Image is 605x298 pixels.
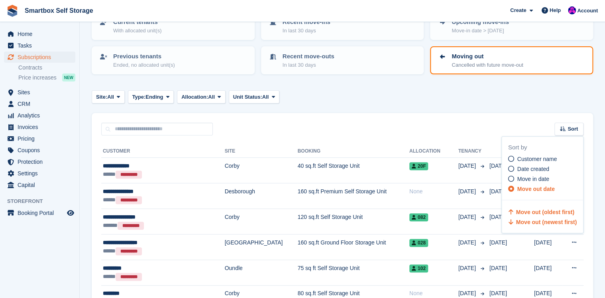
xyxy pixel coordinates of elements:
a: menu [4,207,75,219]
td: Oundle [225,260,298,285]
button: Type: Ending [128,90,174,103]
p: Recent move-ins [283,18,330,27]
a: Move in date [508,175,583,183]
td: 160 sq.ft Premium Self Storage Unit [297,183,409,209]
span: Home [18,28,65,40]
div: Sort by [508,143,583,152]
th: Tenancy [458,145,486,158]
span: Date created [517,166,549,172]
span: [DATE] [489,163,507,169]
span: Sites [18,87,65,98]
div: NEW [62,74,75,81]
span: Subscriptions [18,52,65,63]
td: 160 sq.ft Ground Floor Storage Unit [297,234,409,260]
td: Desborough [225,183,298,209]
a: menu [4,179,75,191]
p: In last 30 days [283,61,334,69]
img: stora-icon-8386f47178a22dfd0bd8f6a31ec36ba5ce8667c1dd55bd0f319d3a0aa187defe.svg [6,5,18,17]
div: None [409,289,458,298]
span: Coupons [18,145,65,156]
span: Create [510,6,526,14]
span: Move out (newest first) [516,219,577,225]
img: Sam Austin [568,6,576,14]
p: Cancelled with future move-out [452,61,523,69]
span: [DATE] [489,290,507,296]
a: Recent move-outs In last 30 days [262,47,423,74]
a: Contracts [18,64,75,72]
button: Unit Status: All [229,90,279,103]
span: Type: [132,93,146,101]
span: [DATE] [458,289,477,298]
span: [DATE] [458,238,477,247]
a: menu [4,145,75,156]
a: Current tenants With allocated unit(s) [92,13,254,39]
a: Previous tenants Ended, no allocated unit(s) [92,47,254,74]
a: menu [4,133,75,144]
span: Help [550,6,561,14]
a: menu [4,110,75,121]
a: menu [4,98,75,109]
span: Sort [568,125,578,133]
span: Analytics [18,110,65,121]
span: All [208,93,215,101]
span: 20F [409,162,428,170]
button: Allocation: All [177,90,226,103]
span: Allocation: [181,93,208,101]
span: Capital [18,179,65,191]
span: Booking Portal [18,207,65,219]
span: 082 [409,213,428,221]
div: None [409,187,458,196]
span: Move out date [517,186,555,192]
p: With allocated unit(s) [113,27,161,35]
td: 120 sq.ft Self Storage Unit [297,209,409,234]
span: CRM [18,98,65,109]
span: [DATE] [458,187,477,196]
a: menu [4,87,75,98]
a: menu [4,52,75,63]
td: Corby [225,158,298,183]
a: Recent move-ins In last 30 days [262,13,423,39]
span: Move in date [517,176,549,182]
a: Price increases NEW [18,73,75,82]
p: Moving out [452,52,523,61]
span: 102 [409,264,428,272]
th: Site [225,145,298,158]
span: Site: [96,93,107,101]
td: Corby [225,209,298,234]
span: Unit Status: [233,93,262,101]
th: Customer [101,145,225,158]
p: Recent move-outs [283,52,334,61]
span: Move out (oldest first) [516,209,574,215]
a: Preview store [66,208,75,218]
a: Move out (oldest first) [508,209,574,215]
span: [DATE] [489,214,507,220]
span: Protection [18,156,65,167]
span: [DATE] [489,239,507,246]
a: menu [4,156,75,167]
span: 028 [409,239,428,247]
a: menu [4,121,75,133]
p: Previous tenants [113,52,175,61]
p: Move-in date > [DATE] [452,27,509,35]
a: Move out (newest first) [508,219,577,225]
a: Smartbox Self Storage [22,4,96,17]
span: Tasks [18,40,65,51]
button: Site: All [92,90,125,103]
span: Ending [145,93,163,101]
span: Invoices [18,121,65,133]
span: Price increases [18,74,57,81]
span: Customer name [517,156,557,162]
span: [DATE] [489,265,507,271]
span: All [107,93,114,101]
a: Upcoming move-ins Move-in date > [DATE] [431,13,592,39]
span: All [262,93,269,101]
a: Move out date [508,185,583,193]
th: Booking [297,145,409,158]
p: In last 30 days [283,27,330,35]
span: Settings [18,168,65,179]
td: 40 sq.ft Self Storage Unit [297,158,409,183]
span: Storefront [7,197,79,205]
td: [DATE] [534,260,563,285]
td: [DATE] [534,234,563,260]
span: Account [577,7,598,15]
